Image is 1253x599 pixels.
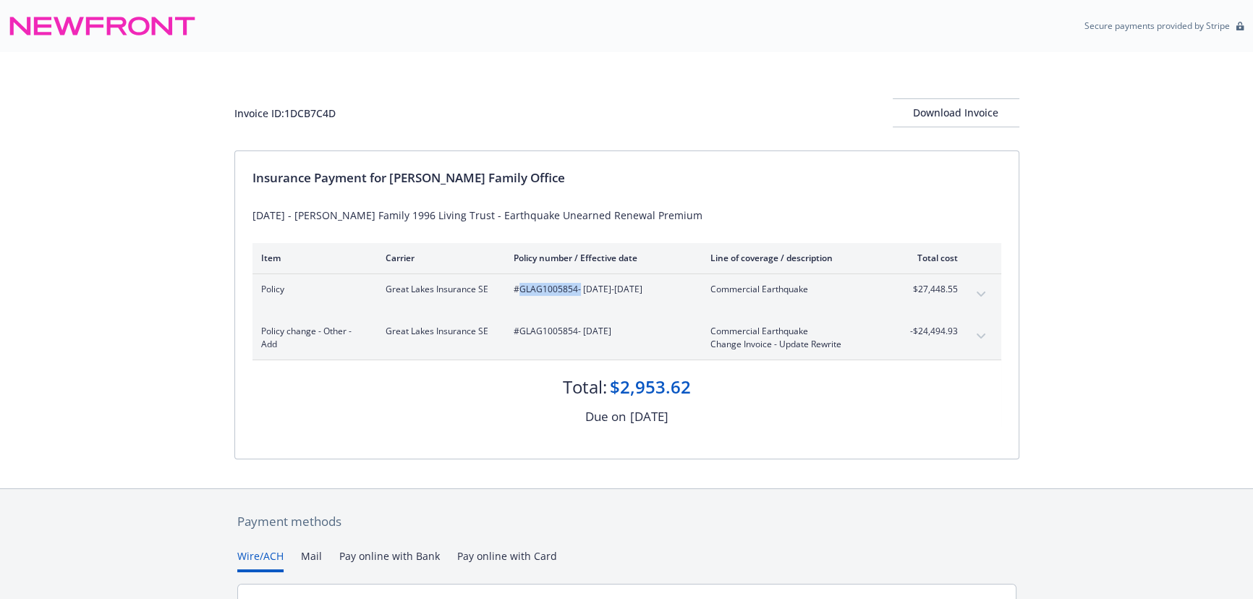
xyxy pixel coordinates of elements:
div: Payment methods [237,512,1016,531]
div: Total cost [904,252,958,264]
span: Great Lakes Insurance SE [386,325,490,338]
button: expand content [969,283,993,306]
button: Pay online with Bank [339,548,440,572]
span: Policy change - Other - Add [261,325,362,351]
span: Policy [261,283,362,296]
span: $27,448.55 [904,283,958,296]
span: Change Invoice - Update Rewrite [710,338,880,351]
button: Wire/ACH [237,548,284,572]
div: $2,953.62 [610,375,691,399]
button: Mail [301,548,322,572]
button: Pay online with Card [457,548,557,572]
span: Commercial Earthquake [710,325,880,338]
div: Carrier [386,252,490,264]
span: #GLAG1005854 - [DATE]-[DATE] [514,283,687,296]
div: Item [261,252,362,264]
span: -$24,494.93 [904,325,958,338]
span: Great Lakes Insurance SE [386,283,490,296]
div: Total: [563,375,607,399]
span: Commercial EarthquakeChange Invoice - Update Rewrite [710,325,880,351]
p: Secure payments provided by Stripe [1084,20,1230,32]
div: Policy number / Effective date [514,252,687,264]
span: Commercial Earthquake [710,283,880,296]
div: Line of coverage / description [710,252,880,264]
div: Insurance Payment for [PERSON_NAME] Family Office [252,169,1001,187]
span: #GLAG1005854 - [DATE] [514,325,687,338]
div: Download Invoice [893,99,1019,127]
div: Invoice ID: 1DCB7C4D [234,106,336,121]
div: [DATE] - [PERSON_NAME] Family 1996 Living Trust - Earthquake Unearned Renewal Premium [252,208,1001,223]
button: Download Invoice [893,98,1019,127]
button: expand content [969,325,993,348]
div: Due on [585,407,626,426]
div: PolicyGreat Lakes Insurance SE#GLAG1005854- [DATE]-[DATE]Commercial Earthquake$27,448.55expand co... [252,274,1001,316]
div: Policy change - Other - AddGreat Lakes Insurance SE#GLAG1005854- [DATE]Commercial EarthquakeChang... [252,316,1001,360]
div: [DATE] [630,407,668,426]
